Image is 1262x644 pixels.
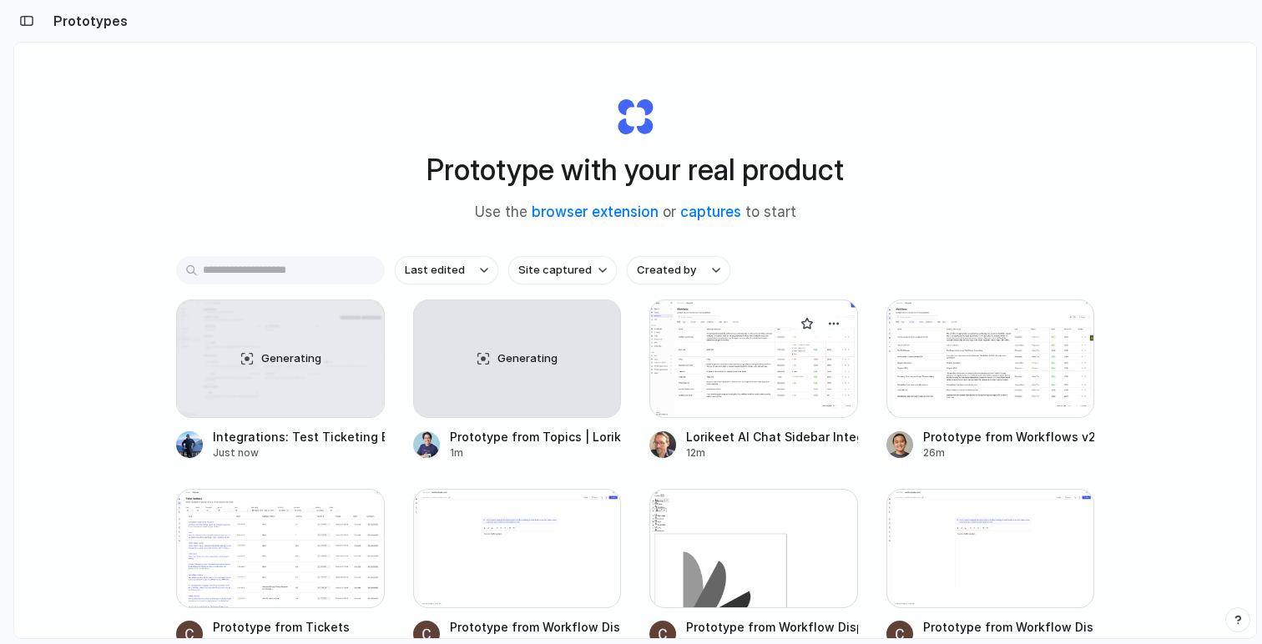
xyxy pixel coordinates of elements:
a: captures [680,204,741,220]
div: 1m [450,445,622,460]
div: Prototype from Workflow Display Name [923,618,1095,636]
div: Prototype from Workflow Display Name [450,618,622,636]
div: Prototype from Workflow Display Name [686,618,858,636]
a: Integrations: Test Ticketing ButtonGeneratingIntegrations: Test Ticketing ButtonJust now [176,299,385,460]
div: Prototype from Tickets [213,618,350,636]
span: Site captured [518,262,592,279]
span: Use the or to start [475,202,796,224]
div: Just now [213,445,385,460]
span: Last edited [405,262,465,279]
span: Generating [497,350,558,367]
div: Integrations: Test Ticketing Button [213,428,385,445]
a: GeneratingPrototype from Topics | Lorikeet1m [413,299,622,460]
button: Created by [627,256,730,284]
a: browser extension [532,204,659,220]
div: Prototype from Workflows v2 [923,428,1095,445]
a: Lorikeet AI Chat Sidebar IntegrationLorikeet AI Chat Sidebar Integration12m [649,299,858,460]
div: Lorikeet AI Chat Sidebar Integration [686,428,858,445]
h2: Prototypes [47,11,128,31]
button: Last edited [395,256,498,284]
span: Generating [261,350,321,367]
h1: Prototype with your real product [427,148,844,192]
div: 26m [923,445,1095,460]
a: Prototype from Workflows v2Prototype from Workflows v226m [886,299,1095,460]
button: Site captured [508,256,617,284]
div: 12m [686,445,858,460]
div: Prototype from Topics | Lorikeet [450,428,622,445]
span: Created by [637,262,696,279]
